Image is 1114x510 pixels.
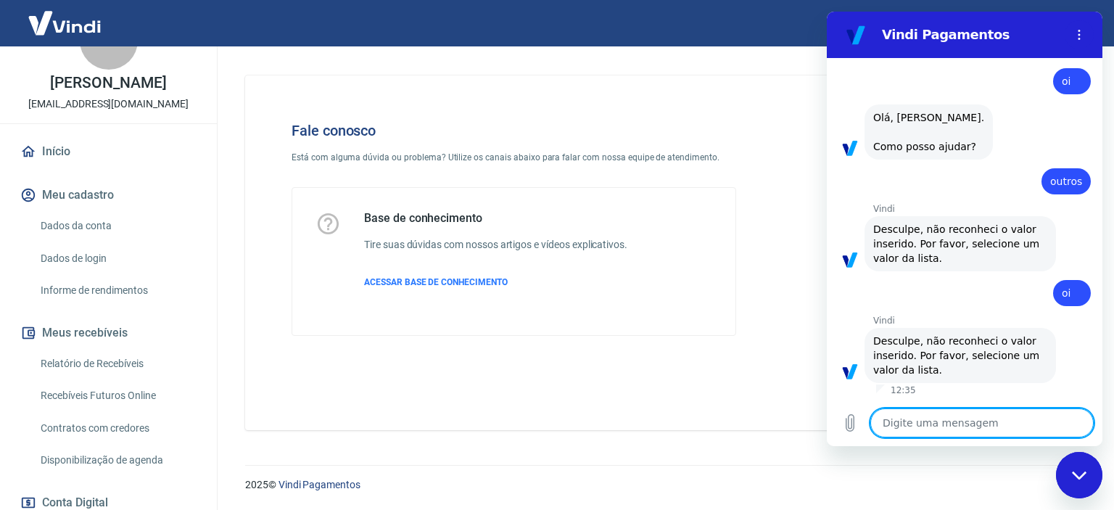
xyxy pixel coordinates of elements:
[35,276,199,305] a: Informe de rendimentos
[1044,10,1097,37] button: Sair
[35,414,199,443] a: Contratos com credores
[278,479,360,490] a: Vindi Pagamentos
[50,75,166,91] p: [PERSON_NAME]
[35,244,199,273] a: Dados de login
[17,1,112,45] img: Vindi
[364,277,508,287] span: ACESSAR BASE DE CONHECIMENTO
[1056,452,1102,498] iframe: Botão para abrir a janela de mensagens, conversa em andamento
[245,477,1079,493] p: 2025 ©
[35,349,199,379] a: Relatório de Recebíveis
[292,151,736,164] p: Está com alguma dúvida ou problema? Utilize os canais abaixo para falar com nossa equipe de atend...
[292,122,736,139] h4: Fale conosco
[17,179,199,211] button: Meu cadastro
[17,136,199,168] a: Início
[364,237,627,252] h6: Tire suas dúvidas com nossos artigos e vídeos explicativos.
[364,211,627,226] h5: Base de conhecimento
[364,276,627,289] a: ACESSAR BASE DE CONHECIMENTO
[17,317,199,349] button: Meus recebíveis
[35,445,199,475] a: Disponibilização de agenda
[798,99,1018,292] img: Fale conosco
[35,381,199,411] a: Recebíveis Futuros Online
[28,96,189,112] p: [EMAIL_ADDRESS][DOMAIN_NAME]
[35,211,199,241] a: Dados da conta
[827,12,1102,446] iframe: Janela de mensagens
